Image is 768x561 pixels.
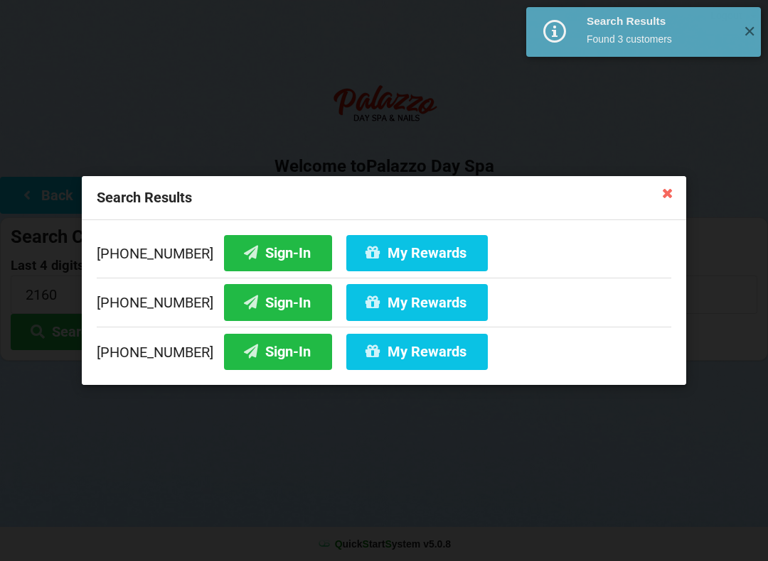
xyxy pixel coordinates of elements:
div: [PHONE_NUMBER] [97,327,671,370]
div: Search Results [82,176,686,220]
button: My Rewards [346,284,488,320]
button: My Rewards [346,334,488,370]
div: Search Results [587,14,732,28]
div: Found 3 customers [587,32,732,46]
button: Sign-In [224,334,332,370]
div: [PHONE_NUMBER] [97,278,671,327]
div: [PHONE_NUMBER] [97,235,671,278]
button: Sign-In [224,284,332,320]
button: My Rewards [346,235,488,271]
button: Sign-In [224,235,332,271]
